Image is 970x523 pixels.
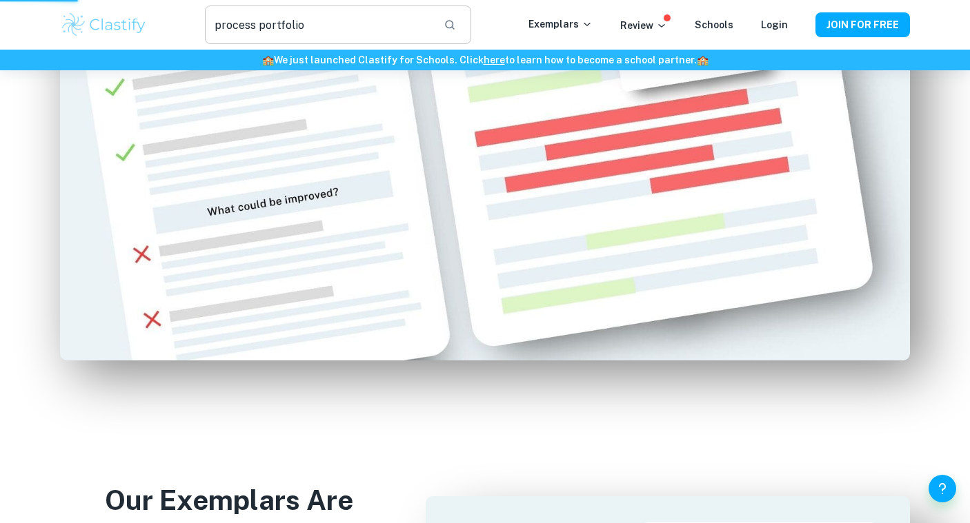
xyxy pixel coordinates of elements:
button: JOIN FOR FREE [815,12,910,37]
p: Review [620,18,667,33]
a: Schools [695,19,733,30]
img: Clastify logo [60,11,148,39]
input: Search for any exemplars... [205,6,433,44]
p: Exemplars [528,17,593,32]
a: Login [761,19,788,30]
span: 🏫 [262,54,274,65]
button: Help and Feedback [929,475,956,502]
a: here [484,54,505,65]
h6: We just launched Clastify for Schools. Click to learn how to become a school partner. [3,52,967,68]
span: 🏫 [697,54,709,65]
